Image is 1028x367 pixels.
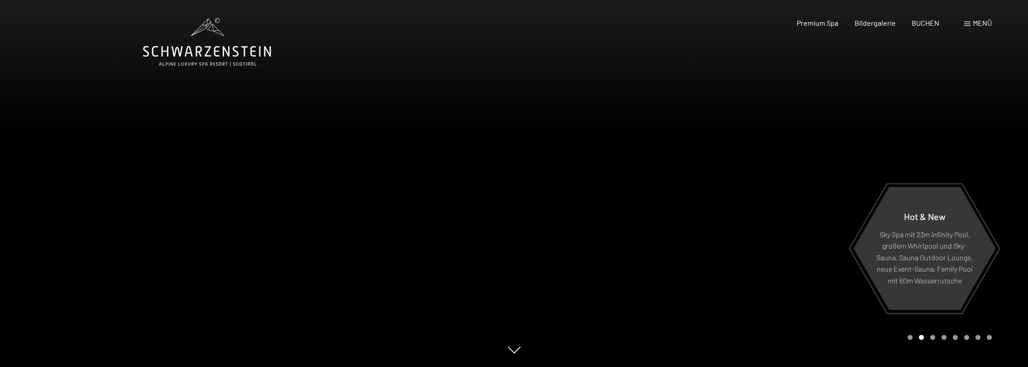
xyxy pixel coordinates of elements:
div: Carousel Page 2 (Current Slide) [919,335,924,340]
div: Carousel Page 3 [930,335,935,340]
a: BUCHEN [912,19,939,27]
p: Sky Spa mit 23m Infinity Pool, großem Whirlpool und Sky-Sauna, Sauna Outdoor Lounge, neue Event-S... [875,228,974,286]
div: Carousel Page 5 [953,335,958,340]
div: Carousel Page 8 [987,335,992,340]
div: Carousel Page 4 [942,335,947,340]
span: Hot & New [904,211,946,221]
div: Carousel Page 7 [975,335,980,340]
div: Carousel Page 6 [964,335,969,340]
a: Bildergalerie [855,19,896,27]
span: Menü [973,19,992,27]
div: Carousel Pagination [904,335,992,340]
a: Hot & New Sky Spa mit 23m Infinity Pool, großem Whirlpool und Sky-Sauna, Sauna Outdoor Lounge, ne... [853,186,996,311]
a: Premium Spa [797,19,838,27]
div: Carousel Page 1 [908,335,913,340]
